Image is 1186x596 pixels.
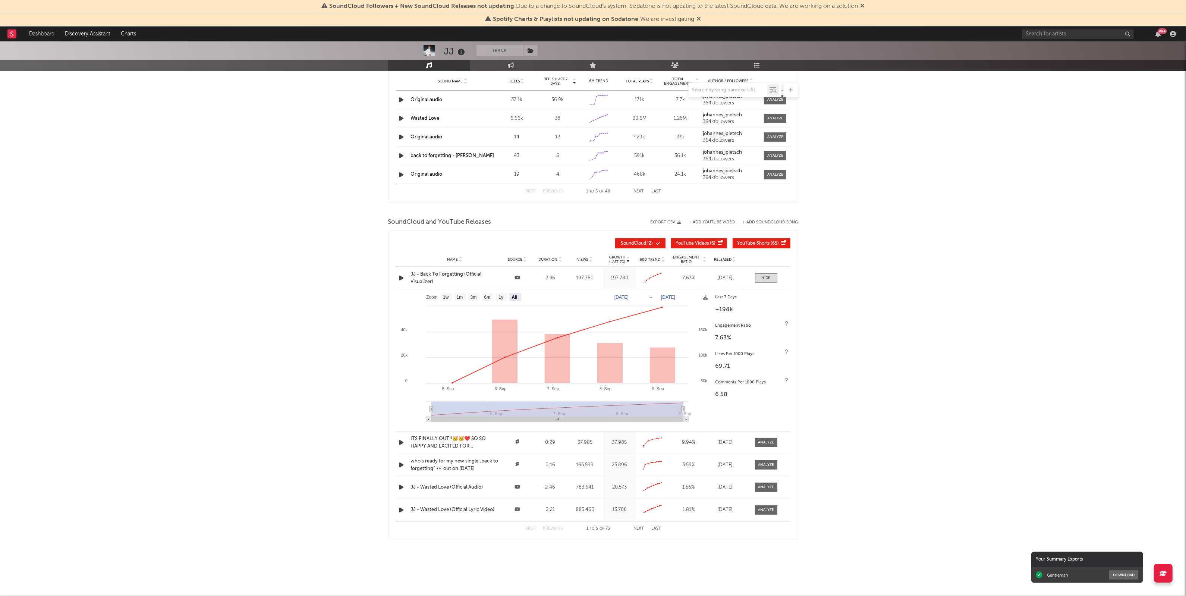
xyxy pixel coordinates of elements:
[710,484,740,491] div: [DATE]
[411,172,443,177] a: Original audio
[388,218,491,227] span: SoundCloud and YouTube Releases
[536,484,565,491] div: 2:46
[715,350,787,359] div: Likes Per 1000 Plays
[578,524,619,533] div: 1 5 73
[703,169,759,174] a: johannesjjpietsch
[411,458,499,472] a: who’s ready for my new single „back to forgetting“ 👀 out on [DATE]
[710,506,740,514] div: [DATE]
[577,257,588,262] span: Views
[671,238,727,248] button: YouTube Videos(6)
[696,16,701,22] span: Dismiss
[539,96,576,104] div: 36.9k
[703,150,759,155] a: johannesjjpietsch
[600,527,604,530] span: of
[411,506,499,514] a: JJ - Wasted Love (Official Lyric Video)
[671,506,707,514] div: 1.81 %
[689,87,767,93] input: Search by song name or URL
[569,484,601,491] div: 783.641
[543,189,563,194] button: Previous
[411,97,443,102] a: Original audio
[860,3,865,9] span: Dismiss
[547,386,559,391] text: 7. Sep
[470,295,476,300] text: 3m
[614,295,629,300] text: [DATE]
[569,275,601,282] div: 197.780
[539,152,576,160] div: 6
[652,527,661,531] button: Last
[411,153,494,158] a: back to forgetting - [PERSON_NAME]
[703,113,742,117] strong: johannesjjpietsch
[444,45,467,57] div: JJ
[634,527,644,531] button: Next
[600,386,611,391] text: 8. Sep
[569,506,601,514] div: 885.460
[698,327,707,332] text: 150k
[1022,29,1134,39] input: Search for artists
[662,96,699,104] div: 7.7k
[599,190,604,193] span: of
[652,386,664,391] text: 9. Sep
[512,295,517,300] text: All
[605,484,634,491] div: 20.573
[411,271,499,285] a: JJ - Back To Forgetting (Official Visualizer)
[679,411,691,416] text: 9. Sep
[578,187,619,196] div: 1 5 40
[580,78,617,84] div: 6M Trend
[714,257,732,262] span: Released
[536,461,565,469] div: 0:16
[621,171,658,178] div: 468k
[411,484,499,491] a: JJ - Wasted Love (Official Audio)
[671,255,702,264] span: Engagement Ratio
[443,295,449,300] text: 1w
[682,220,735,225] div: + Add YouTube Video
[737,241,770,246] span: YouTube Shorts
[652,189,661,194] button: Last
[438,79,463,84] span: Sound Name
[525,189,536,194] button: First
[405,379,407,383] text: 0
[1109,570,1138,580] button: Download
[651,220,682,225] button: Export CSV
[401,327,408,332] text: 40k
[671,275,707,282] div: 7.63 %
[662,152,699,160] div: 36.1k
[671,461,707,469] div: 3.59 %
[715,305,787,314] div: +198k
[703,131,742,136] strong: johannesjjpietsch
[661,295,675,300] text: [DATE]
[620,241,654,246] span: ( 2 )
[543,527,563,531] button: Previous
[476,45,523,56] button: Track
[116,26,141,41] a: Charts
[649,295,653,300] text: →
[735,220,798,225] button: + Add SoundCloud Song
[701,379,707,383] text: 50k
[538,257,557,262] span: Duration
[442,386,454,391] text: 5. Sep
[605,461,634,469] div: 23.896
[484,295,490,300] text: 6m
[626,79,649,84] span: Total Plays
[621,96,658,104] div: 171k
[662,134,699,141] div: 23k
[24,26,60,41] a: Dashboard
[605,439,634,446] div: 37.985
[715,362,787,371] div: 69.71
[494,386,506,391] text: 6. Sep
[569,439,601,446] div: 37.985
[411,435,499,450] div: ITS FINALLY OUT!!🥳🥳❤️ SO SO HAPPY AND EXCITED FOR [PERSON_NAME] TO FINALLY HEAR IT🥹🥹 @YouTubeMusic
[401,353,408,357] text: 20k
[605,275,634,282] div: 197.780
[498,152,535,160] div: 43
[676,241,716,246] span: ( 6 )
[634,189,644,194] button: Next
[536,439,565,446] div: 0:29
[621,241,647,246] span: SoundCloud
[703,175,759,181] div: 364k followers
[743,220,798,225] button: + Add SoundCloud Song
[662,171,699,178] div: 24.1k
[498,295,503,300] text: 1y
[615,238,666,248] button: SoundCloud(2)
[1031,552,1143,567] div: Your Summary Exports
